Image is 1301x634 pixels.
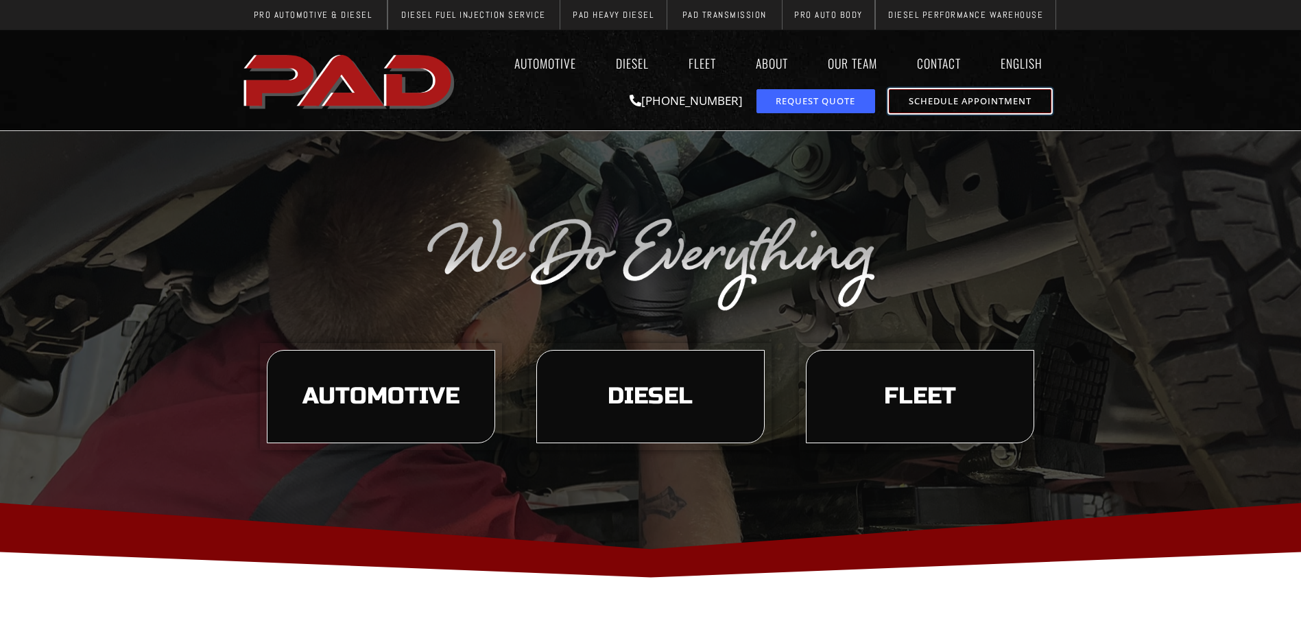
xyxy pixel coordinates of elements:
a: Our Team [815,47,890,79]
span: Request Quote [776,97,855,106]
span: Diesel Fuel Injection Service [401,10,546,19]
a: [PHONE_NUMBER] [630,93,743,108]
a: Fleet [676,47,729,79]
a: schedule repair or service appointment [889,89,1051,113]
a: English [988,47,1062,79]
a: request a service or repair quote [756,89,875,113]
span: Schedule Appointment [909,97,1031,106]
span: Diesel Performance Warehouse [888,10,1043,19]
nav: Menu [462,47,1062,79]
a: About [743,47,801,79]
a: learn more about our automotive services [267,350,495,443]
a: pro automotive and diesel home page [239,43,462,117]
img: The image shows the word "PAD" in bold, red, uppercase letters with a slight shadow effect. [239,43,462,117]
a: learn more about our fleet services [806,350,1034,443]
span: Pro Automotive & Diesel [254,10,372,19]
span: Pro Auto Body [794,10,863,19]
span: Diesel [608,385,693,408]
span: Automotive [302,385,459,408]
a: Contact [904,47,974,79]
span: PAD Transmission [682,10,767,19]
a: learn more about our diesel services [536,350,765,443]
span: PAD Heavy Diesel [573,10,654,19]
span: Fleet [884,385,956,408]
a: Automotive [501,47,589,79]
a: Diesel [603,47,662,79]
img: The image displays the phrase "We Do Everything" in a silver, cursive font on a transparent backg... [425,211,877,313]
